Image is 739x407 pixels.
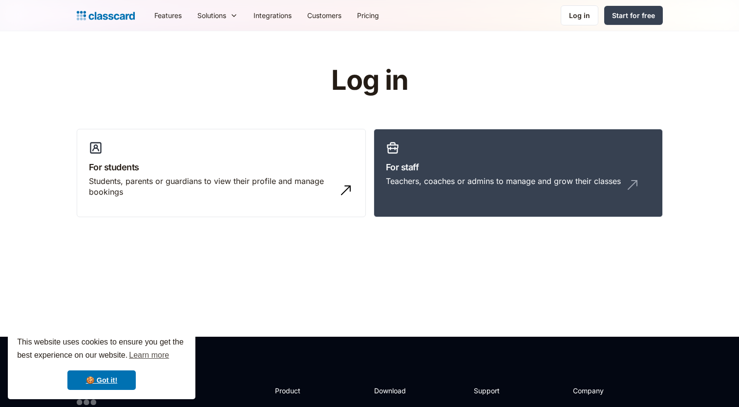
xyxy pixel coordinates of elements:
[89,176,334,198] div: Students, parents or guardians to view their profile and manage bookings
[275,386,327,396] h2: Product
[67,370,136,390] a: dismiss cookie message
[8,327,195,399] div: cookieconsent
[299,4,349,26] a: Customers
[147,4,190,26] a: Features
[386,161,651,174] h3: For staff
[474,386,513,396] h2: Support
[374,129,663,218] a: For staffTeachers, coaches or admins to manage and grow their classes
[573,386,638,396] h2: Company
[190,4,246,26] div: Solutions
[569,10,590,20] div: Log in
[77,129,366,218] a: For studentsStudents, parents or guardians to view their profile and manage bookings
[561,5,598,25] a: Log in
[77,9,135,22] a: home
[612,10,655,20] div: Start for free
[246,4,299,26] a: Integrations
[349,4,387,26] a: Pricing
[127,348,170,363] a: learn more about cookies
[374,386,414,396] h2: Download
[604,6,663,25] a: Start for free
[214,65,525,96] h1: Log in
[197,10,226,20] div: Solutions
[386,176,621,186] div: Teachers, coaches or admins to manage and grow their classes
[17,336,186,363] span: This website uses cookies to ensure you get the best experience on our website.
[89,161,354,174] h3: For students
